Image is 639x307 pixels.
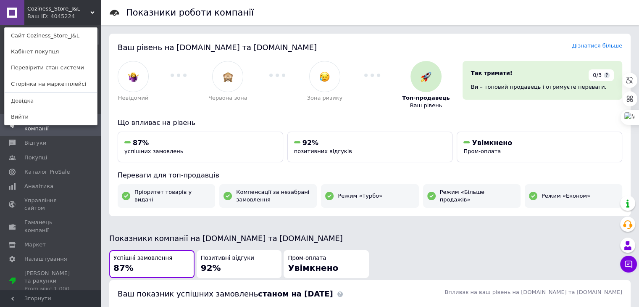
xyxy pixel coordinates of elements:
span: [PERSON_NAME] та рахунки [24,270,78,293]
button: УвімкненоПром-оплата [457,132,622,162]
button: 92%позитивних відгуків [287,132,453,162]
a: Довідка [5,93,97,109]
a: Кабінет покупця [5,44,97,60]
span: Ваш рівень на [DOMAIN_NAME] та [DOMAIN_NAME] [118,43,317,52]
div: Prom мікс 1 000 [24,285,78,293]
span: Увімкнено [288,263,338,273]
a: Дізнатися більше [572,42,622,49]
span: успішних замовлень [124,148,183,154]
img: :woman-shrugging: [128,71,139,82]
span: Налаштування [24,255,67,263]
button: Успішні замовлення87% [109,250,195,278]
span: Що впливає на рівень [118,119,195,127]
span: Компенсації за незабрані замовлення [236,188,313,204]
span: Аналітика [24,183,53,190]
button: 87%успішних замовлень [118,132,283,162]
a: Вийти [5,109,97,125]
img: :disappointed_relieved: [319,71,330,82]
span: 87% [133,139,149,147]
span: Режим «Більше продажів» [440,188,516,204]
div: Ви – топовий продавець і отримуєте переваги. [471,83,614,91]
span: Гаманець компанії [24,219,78,234]
h1: Показники роботи компанії [126,8,254,18]
span: Пріоритет товарів у видачі [134,188,211,204]
span: Увімкнено [472,139,512,147]
div: Ваш ID: 4045224 [27,13,63,20]
span: Режим «Турбо» [338,192,382,200]
span: Позитивні відгуки [201,254,254,262]
span: 92% [201,263,221,273]
img: :see_no_evil: [223,71,233,82]
span: Відгуки [24,139,46,147]
span: 87% [113,263,134,273]
span: Топ-продавець [402,94,450,102]
span: Червона зона [208,94,247,102]
span: 92% [302,139,318,147]
span: Переваги для топ-продавців [118,171,219,179]
span: Ваш показник успішних замовлень [118,289,333,298]
a: Сайт Coziness_Store_J&L [5,28,97,44]
button: Пром-оплатаУвімкнено [284,250,369,278]
span: Управління сайтом [24,197,78,212]
span: Coziness_Store_J&L [27,5,90,13]
a: Перевірити стан системи [5,60,97,76]
b: станом на [DATE] [258,289,333,298]
span: Впливає на ваш рівень на [DOMAIN_NAME] та [DOMAIN_NAME] [444,289,622,295]
span: Показники компанії на [DOMAIN_NAME] та [DOMAIN_NAME] [109,234,343,243]
span: Зона ризику [307,94,343,102]
span: Пром-оплата [288,254,326,262]
span: Покупці [24,154,47,161]
span: Ваш рівень [410,102,442,109]
span: Пром-оплата [463,148,501,154]
span: Успішні замовлення [113,254,172,262]
span: ? [604,72,610,78]
span: Так тримати! [471,70,513,76]
span: позитивних відгуків [294,148,352,154]
a: Сторінка на маркетплейсі [5,76,97,92]
span: Маркет [24,241,46,249]
span: Каталог ProSale [24,168,70,176]
button: Чат з покупцем [620,256,637,273]
button: Позитивні відгуки92% [197,250,282,278]
span: Режим «Економ» [542,192,590,200]
img: :rocket: [421,71,431,82]
span: Невідомий [118,94,149,102]
div: 0/3 [589,69,614,81]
